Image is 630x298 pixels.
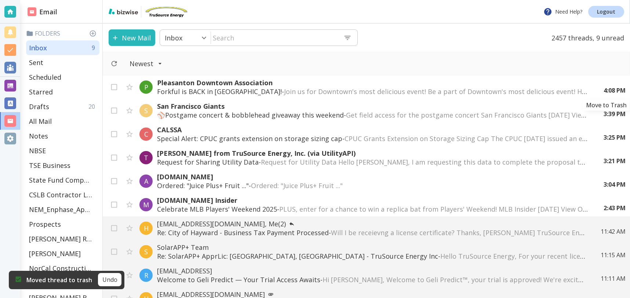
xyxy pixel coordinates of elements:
[144,83,148,91] p: P
[26,129,99,143] div: Notes
[28,7,36,16] img: DashboardSidebarEmail.svg
[29,102,49,111] p: Drafts
[29,234,92,243] p: [PERSON_NAME] Residence
[144,177,148,186] p: A
[26,70,99,85] div: Scheduled
[29,190,92,199] p: CSLB Contractor License
[157,275,586,284] p: Welcome to Geli Predict — Your Trial Access Awaits -
[88,103,98,111] p: 20
[157,228,586,237] p: Re: City of Hayward - Business Tax Payment Processed -
[26,231,99,246] div: [PERSON_NAME] Residence
[26,158,99,173] div: TSE Business
[144,271,148,280] p: R
[157,111,589,119] p: ⚾Postgame concert & bobblehead giveaway this weekend -
[604,86,626,94] p: 4:08 PM
[604,157,626,165] p: 3:21 PM
[26,114,99,129] div: All Mail
[601,274,626,283] p: 11:11 AM
[26,173,99,187] div: State Fund Compensation
[29,249,81,258] p: [PERSON_NAME]
[122,55,170,72] button: Filter
[157,87,589,96] p: Forkful is BACK in [GEOGRAPHIC_DATA]! -
[211,30,338,45] input: Search
[165,33,182,42] p: Inbox
[604,110,626,118] p: 3:39 PM
[157,125,589,134] p: CALSSA
[604,204,626,212] p: 2:43 PM
[29,176,92,184] p: State Fund Compensation
[157,181,589,190] p: Ordered: "Juice Plus+ Fruit ..." -
[157,102,589,111] p: San Francisco Giants
[26,246,99,261] div: [PERSON_NAME]
[98,273,121,286] button: Undo
[29,205,92,214] p: NEM_Enphase_Applications
[29,87,53,96] p: Starred
[108,57,121,70] button: Refresh
[26,143,99,158] div: NBSE
[157,219,586,228] p: [EMAIL_ADDRESS][DOMAIN_NAME], Me (2)
[26,276,92,284] p: Moved thread to trash
[109,29,155,46] button: New Mail
[157,78,589,87] p: Pleasanton Downtown Association
[157,252,586,261] p: Re: SolarAPP+ ApprLic: [GEOGRAPHIC_DATA], [GEOGRAPHIC_DATA] - TruSource Energy Inc -
[26,99,99,114] div: Drafts20
[26,187,99,202] div: CSLB Contractor License
[26,261,99,276] div: NorCal Construction
[26,55,99,70] div: Sent
[144,6,188,18] img: TruSource Energy, Inc.
[29,146,46,155] p: NBSE
[604,180,626,189] p: 3:04 PM
[583,100,630,111] div: Move to Trash
[157,266,586,275] p: [EMAIL_ADDRESS]
[29,43,47,52] p: Inbox
[157,243,586,252] p: SolarAPP+ Team
[26,40,99,55] div: Inbox9
[144,247,148,256] p: S
[29,264,92,273] p: NorCal Construction
[26,85,99,99] div: Starred
[157,205,589,213] p: Celebrate MLB Players' Weekend 2025 -
[157,172,589,181] p: [DOMAIN_NAME]
[144,130,148,139] p: C
[26,29,99,37] p: Folders
[157,149,589,158] p: [PERSON_NAME] from TruSource Energy, Inc. (via UtilityAPI)
[157,196,589,205] p: [DOMAIN_NAME] Insider
[143,200,149,209] p: M
[144,153,148,162] p: T
[588,6,624,18] a: Logout
[601,251,626,259] p: 11:15 AM
[547,29,624,46] p: 2457 threads, 9 unread
[601,227,626,236] p: 11:42 AM
[597,9,615,14] p: Logout
[604,133,626,141] p: 3:25 PM
[28,7,57,17] h2: Email
[29,161,70,170] p: TSE Business
[29,58,43,67] p: Sent
[29,132,48,140] p: Notes
[92,44,98,52] p: 9
[29,220,61,229] p: Prospects
[144,106,148,115] p: S
[543,7,582,16] p: Need Help?
[29,117,52,126] p: All Mail
[157,158,589,166] p: Request for Sharing Utility Data -
[26,217,99,231] div: Prospects
[29,73,61,82] p: Scheduled
[144,224,149,233] p: H
[157,134,589,143] p: Special Alert: CPUC grants extension on storage sizing cap -
[251,181,488,190] span: Ordered: "Juice Plus+ Fruit ..."͏ ‌ ͏ ‌ ͏ ‌ ͏ ‌ ͏ ‌ ͏ ‌ ͏ ‌ ͏ ‌ ͏ ‌ ͏ ‌ ͏ ‌ ͏ ‌ ͏ ‌ ͏ ‌ ͏ ‌ ͏ ‌ ͏...
[26,202,99,217] div: NEM_Enphase_Applications
[109,8,138,14] img: bizwise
